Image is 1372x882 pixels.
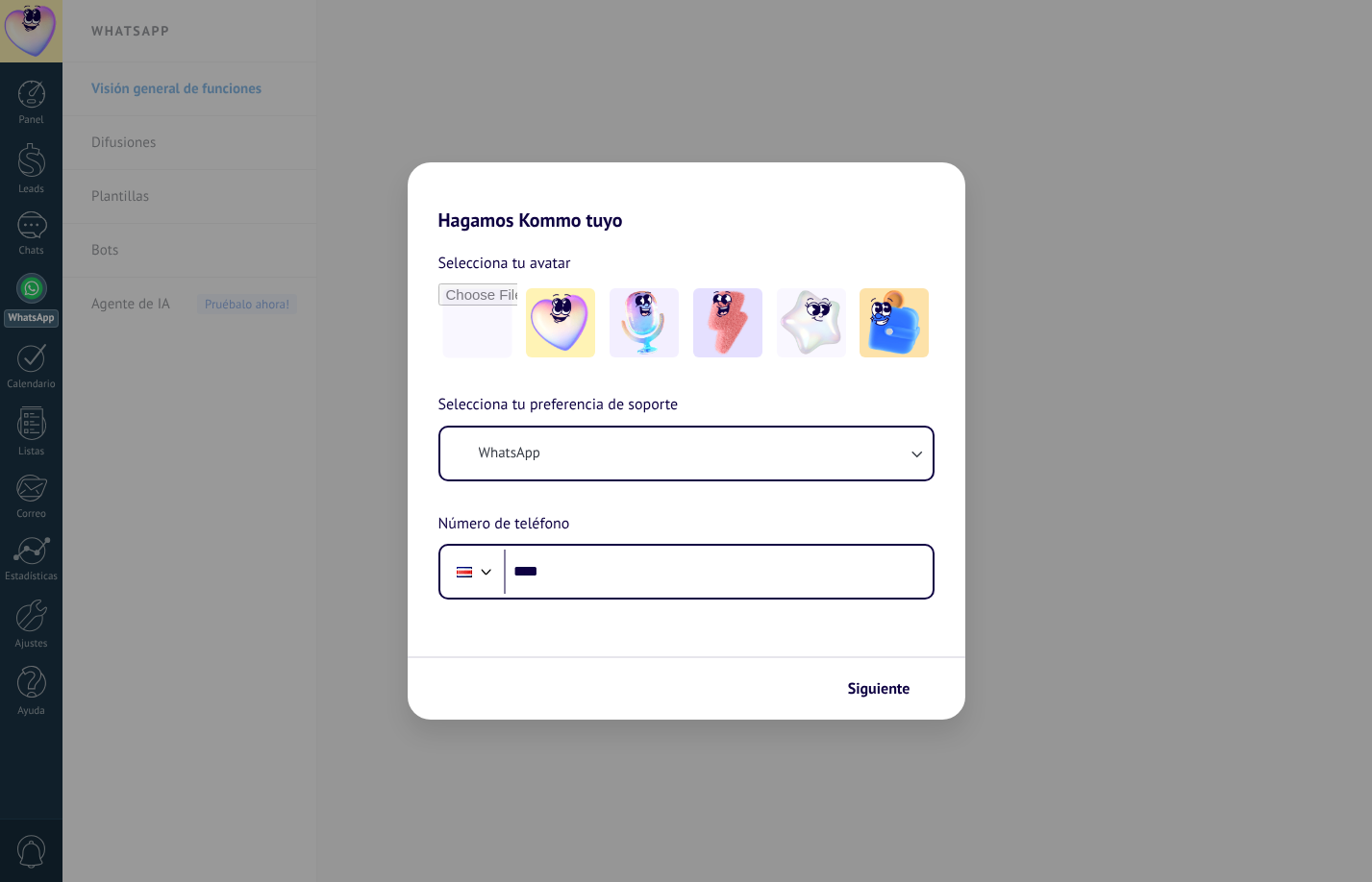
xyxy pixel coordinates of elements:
[438,512,570,537] span: Número de teléfono
[693,288,762,357] img: -3.jpeg
[479,444,540,463] span: WhatsApp
[446,551,483,592] div: Costa Rica: + 506
[440,428,933,479] button: WhatsApp
[777,288,846,357] img: -4.jpeg
[408,162,965,232] h2: Hagamos Kommo tuyo
[848,682,911,696] span: Siguiente
[438,393,679,418] span: Selecciona tu preferencia de soporte
[860,288,929,357] img: -5.jpeg
[839,673,936,705] button: Siguiente
[526,288,595,357] img: -1.jpeg
[610,288,679,357] img: -2.jpeg
[438,251,571,276] span: Selecciona tu avatar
